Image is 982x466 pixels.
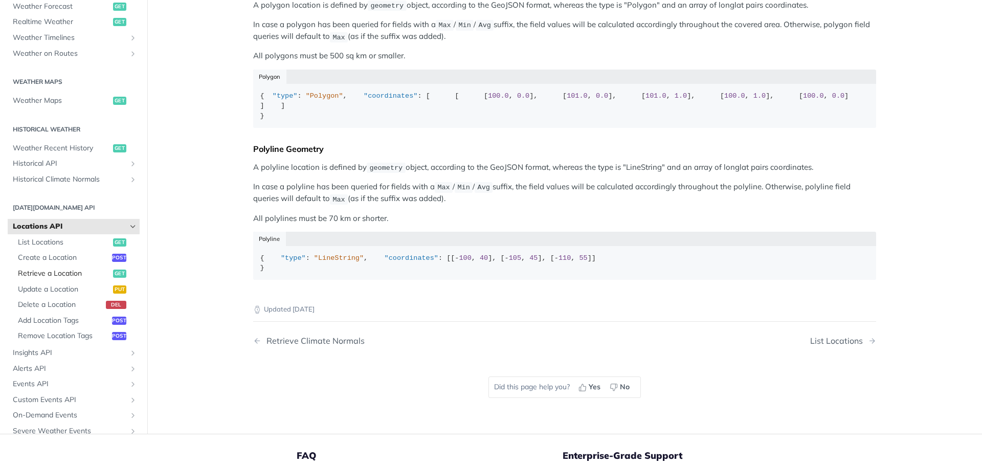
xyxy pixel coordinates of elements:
span: 40 [480,254,488,262]
button: Show subpages for Weather on Routes [129,50,137,58]
span: 110 [559,254,571,262]
div: List Locations [810,336,868,346]
button: Show subpages for Weather Timelines [129,34,137,42]
span: Max [332,33,345,41]
a: Events APIShow subpages for Events API [8,376,140,392]
span: 0.0 [832,92,844,100]
span: Weather Timelines [13,33,126,43]
span: 100.0 [803,92,824,100]
span: post [112,254,126,262]
span: Weather Maps [13,96,110,106]
a: On-Demand EventsShow subpages for On-Demand Events [8,408,140,423]
a: Locations APIHide subpages for Locations API [8,219,140,234]
button: Show subpages for Historical API [129,160,137,168]
h2: Historical Weather [8,125,140,134]
button: Show subpages for Custom Events API [129,396,137,404]
span: Create a Location [18,253,109,263]
span: Max [438,21,451,29]
span: 100.0 [724,92,745,100]
span: Retrieve a Location [18,269,110,279]
span: Max [437,184,450,191]
div: Retrieve Climate Normals [261,336,365,346]
span: "type" [273,92,298,100]
a: Retrieve a Locationget [13,266,140,281]
span: Alerts API [13,364,126,374]
a: Realtime Weatherget [8,14,140,30]
a: Severe Weather EventsShow subpages for Severe Weather Events [8,424,140,439]
span: On-Demand Events [13,410,126,420]
span: 1.0 [753,92,766,100]
a: Alerts APIShow subpages for Alerts API [8,361,140,376]
span: "Polygon" [306,92,343,100]
span: Realtime Weather [13,17,110,27]
span: Custom Events API [13,395,126,405]
span: get [113,238,126,247]
span: 100.0 [488,92,509,100]
p: Updated [DATE] [253,304,876,315]
span: geometry [370,2,404,10]
span: get [113,18,126,26]
h2: [DATE][DOMAIN_NAME] API [8,203,140,212]
span: Update a Location [18,284,110,295]
span: Locations API [13,221,126,232]
span: 0.0 [517,92,529,100]
span: 101.0 [567,92,588,100]
span: "coordinates" [364,92,417,100]
span: Weather Recent History [13,143,110,153]
button: Show subpages for Severe Weather Events [129,427,137,435]
span: get [113,97,126,105]
a: Weather Recent Historyget [8,141,140,156]
div: Polyline Geometry [253,144,876,154]
a: Remove Location Tagspost [13,328,140,344]
a: Weather on RoutesShow subpages for Weather on Routes [8,46,140,61]
a: Add Location Tagspost [13,313,140,328]
span: Add Location Tags [18,316,109,326]
span: 0.0 [596,92,608,100]
span: del [106,301,126,309]
button: Yes [575,380,606,395]
span: 45 [529,254,538,262]
a: Next Page: List Locations [810,336,876,346]
p: In case a polyline has been queried for fields with a / / suffix, the field values will be calcul... [253,181,876,205]
a: Weather Mapsget [8,93,140,108]
a: Create a Locationpost [13,250,140,265]
span: post [112,317,126,325]
a: Custom Events APIShow subpages for Custom Events API [8,392,140,408]
span: - [505,254,509,262]
span: get [113,144,126,152]
span: post [112,332,126,340]
div: { : , : [ [ [ , ], [ , ], [ , ], [ , ], [ , ] ] ] } [260,91,869,121]
span: "LineString" [314,254,364,262]
button: Show subpages for Historical Climate Normals [129,175,137,184]
span: Max [332,195,345,203]
a: Historical APIShow subpages for Historical API [8,156,140,171]
span: Delete a Location [18,300,103,310]
span: get [113,3,126,11]
button: Show subpages for Alerts API [129,365,137,373]
h5: Enterprise-Grade Support [563,450,802,462]
span: List Locations [18,237,110,248]
p: In case a polygon has been queried for fields with a / / suffix, the field values will be calcula... [253,19,876,43]
a: List Locationsget [13,235,140,250]
span: - [455,254,459,262]
span: Historical API [13,159,126,169]
a: Insights APIShow subpages for Insights API [8,345,140,361]
p: All polylines must be 70 km or shorter. [253,213,876,225]
button: Show subpages for Events API [129,380,137,388]
a: Historical Climate NormalsShow subpages for Historical Climate Normals [8,172,140,187]
button: Show subpages for Insights API [129,349,137,357]
span: Avg [478,184,490,191]
span: Events API [13,379,126,389]
button: Show subpages for On-Demand Events [129,411,137,419]
span: put [113,285,126,294]
span: get [113,270,126,278]
span: 101.0 [645,92,666,100]
span: Yes [589,382,600,392]
span: Severe Weather Events [13,426,126,436]
span: 1.0 [675,92,687,100]
span: Min [457,184,470,191]
span: Weather on Routes [13,49,126,59]
a: Previous Page: Retrieve Climate Normals [253,336,520,346]
a: Update a Locationput [13,282,140,297]
span: 105 [509,254,521,262]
